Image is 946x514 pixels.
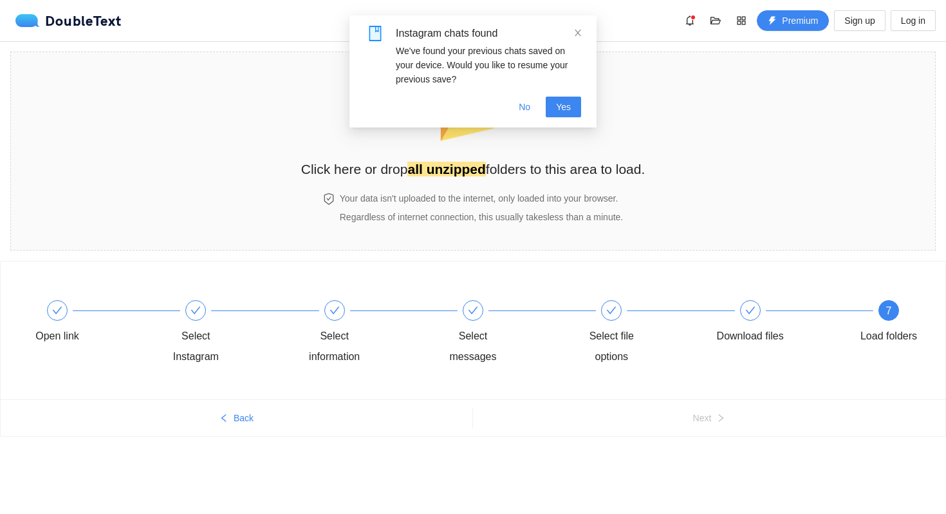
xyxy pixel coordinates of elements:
[556,100,571,114] span: Yes
[190,305,201,316] span: check
[15,14,122,27] div: DoubleText
[519,100,530,114] span: No
[35,326,79,347] div: Open link
[323,193,335,205] span: safety-certificate
[473,408,945,428] button: Nextright
[329,305,340,316] span: check
[396,26,581,41] div: Instagram chats found
[20,300,158,347] div: Open link
[901,14,925,28] span: Log in
[680,15,700,26] span: bell
[234,411,254,425] span: Back
[219,414,228,424] span: left
[1,408,472,428] button: leftBack
[844,14,875,28] span: Sign up
[52,305,62,316] span: check
[732,15,751,26] span: appstore
[546,97,581,117] button: Yes
[834,10,885,31] button: Sign up
[158,326,233,367] div: Select Instagram
[573,28,582,37] span: close
[297,300,436,367] div: Select information
[731,10,752,31] button: appstore
[574,326,649,367] div: Select file options
[860,326,917,347] div: Load folders
[606,305,617,316] span: check
[713,300,851,347] div: Download files
[15,14,45,27] img: logo
[782,14,818,28] span: Premium
[340,191,623,205] h4: Your data isn't uploaded to the internet, only loaded into your browser.
[15,14,122,27] a: logoDoubleText
[757,10,829,31] button: thunderboltPremium
[680,10,700,31] button: bell
[367,26,383,41] span: book
[340,212,623,222] span: Regardless of internet connection, this usually takes less than a minute .
[706,15,725,26] span: folder-open
[407,162,485,176] strong: all unzipped
[396,44,581,86] div: We've found your previous chats saved on your device. Would you like to resume your previous save?
[297,326,372,367] div: Select information
[158,300,297,367] div: Select Instagram
[468,305,478,316] span: check
[574,300,712,367] div: Select file options
[301,158,645,180] h2: Click here or drop folders to this area to load.
[705,10,726,31] button: folder-open
[745,305,756,316] span: check
[436,300,574,367] div: Select messages
[768,16,777,26] span: thunderbolt
[436,326,510,367] div: Select messages
[886,305,892,316] span: 7
[891,10,936,31] button: Log in
[508,97,541,117] button: No
[851,300,926,347] div: 7Load folders
[717,326,784,347] div: Download files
